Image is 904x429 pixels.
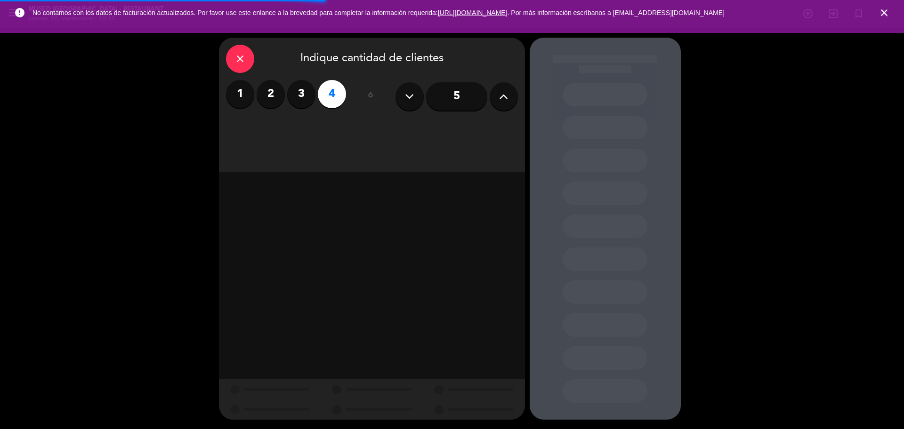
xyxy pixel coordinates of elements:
a: [URL][DOMAIN_NAME] [438,9,508,16]
i: close [879,7,890,18]
label: 1 [226,80,254,108]
label: 2 [257,80,285,108]
label: 3 [287,80,315,108]
a: . Por más información escríbanos a [EMAIL_ADDRESS][DOMAIN_NAME] [508,9,725,16]
label: 4 [318,80,346,108]
i: error [14,7,25,18]
i: close [234,53,246,64]
div: ó [355,80,386,113]
div: Indique cantidad de clientes [226,45,518,73]
span: No contamos con los datos de facturación actualizados. Por favor use este enlance a la brevedad p... [32,9,725,16]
